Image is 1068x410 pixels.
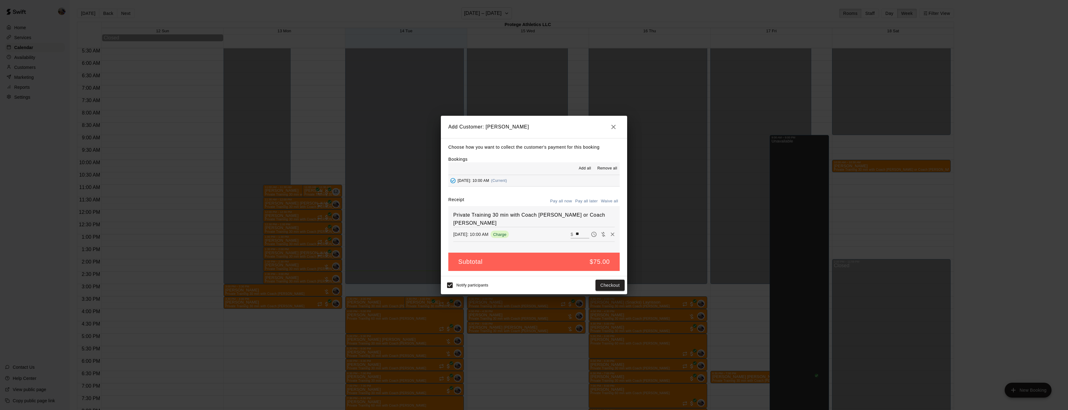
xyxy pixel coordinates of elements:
[448,143,620,151] p: Choose how you want to collect the customer's payment for this booking
[453,211,615,227] h6: Private Training 30 min with Coach [PERSON_NAME] or Coach [PERSON_NAME]
[589,232,599,237] span: Pay later
[441,116,627,138] h2: Add Customer: [PERSON_NAME]
[448,196,464,206] label: Receipt
[579,165,591,172] span: Add all
[491,232,509,237] span: Charge
[458,178,489,183] span: [DATE]: 10:00 AM
[574,196,600,206] button: Pay all later
[575,164,595,173] button: Add all
[571,231,573,237] p: $
[599,196,620,206] button: Waive all
[458,258,482,266] h5: Subtotal
[595,164,620,173] button: Remove all
[456,283,488,287] span: Notify participants
[595,280,625,291] button: Checkout
[549,196,574,206] button: Pay all now
[453,231,488,237] p: [DATE]: 10:00 AM
[599,232,608,237] span: Waive payment
[448,176,458,185] button: Added - Collect Payment
[590,258,610,266] h5: $75.00
[608,230,617,239] button: Remove
[448,157,468,162] label: Bookings
[491,178,507,183] span: (Current)
[597,165,617,172] span: Remove all
[448,175,620,187] button: Added - Collect Payment[DATE]: 10:00 AM(Current)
